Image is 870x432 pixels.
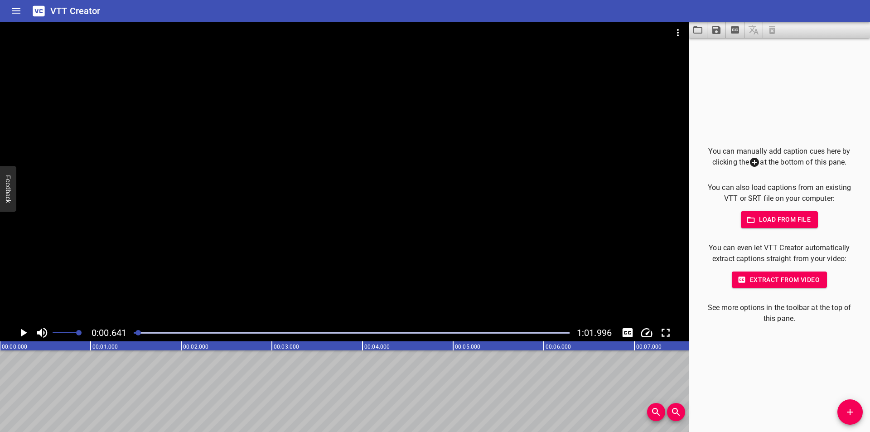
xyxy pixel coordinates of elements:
[703,302,855,324] p: See more options in the toolbar at the top of this pane.
[703,182,855,204] p: You can also load captions from an existing VTT or SRT file on your computer:
[667,403,685,421] button: Zoom Out
[647,403,665,421] button: Zoom In
[703,146,855,168] p: You can manually add caption cues here by clicking the at the bottom of this pane.
[50,4,101,18] h6: VTT Creator
[92,327,126,338] span: 0:00.641
[744,22,763,38] span: Add some captions below, then you can translate them.
[692,24,703,35] svg: Load captions from file
[619,324,636,341] button: Toggle captions
[636,344,662,350] text: 00:07.000
[14,324,32,341] button: Play/Pause
[741,211,818,228] button: Load from file
[455,344,480,350] text: 00:05.000
[730,24,740,35] svg: Extract captions from video
[703,243,855,264] p: You can even let VTT Creator automatically extract captions straight from your video:
[732,272,827,288] button: Extract from video
[748,214,811,225] span: Load from file
[134,332,570,334] div: Play progress
[76,330,82,335] span: Set video volume
[274,344,299,350] text: 00:03.000
[92,344,118,350] text: 00:01.000
[667,22,689,44] button: Video Options
[837,399,863,425] button: Add Cue
[2,344,27,350] text: 00:00.000
[638,324,655,341] button: Change Playback Speed
[739,274,820,286] span: Extract from video
[711,24,722,35] svg: Save captions to file
[546,344,571,350] text: 00:06.000
[707,22,726,38] button: Save captions to file
[34,324,51,341] button: Toggle mute
[183,344,208,350] text: 00:02.000
[364,344,390,350] text: 00:04.000
[657,324,674,341] button: Toggle fullscreen
[577,327,612,338] span: 1:01.996
[689,22,707,38] button: Load captions from file
[726,22,744,38] button: Extract captions from video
